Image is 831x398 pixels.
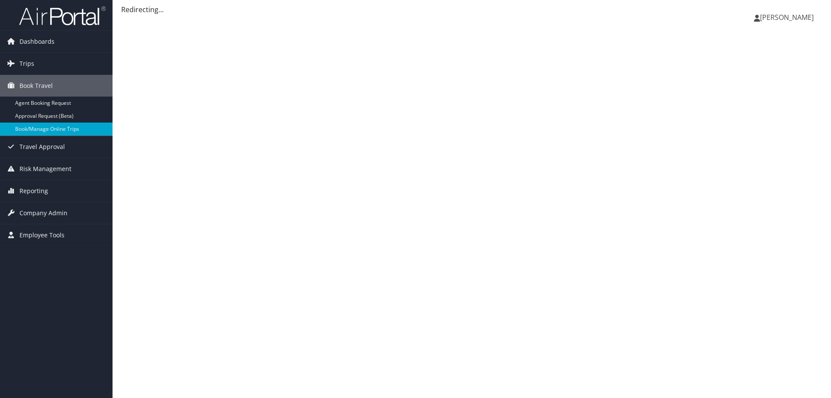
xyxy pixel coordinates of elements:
[19,53,34,74] span: Trips
[19,202,68,224] span: Company Admin
[754,4,822,30] a: [PERSON_NAME]
[760,13,814,22] span: [PERSON_NAME]
[19,180,48,202] span: Reporting
[19,75,53,97] span: Book Travel
[19,158,71,180] span: Risk Management
[19,224,64,246] span: Employee Tools
[19,136,65,158] span: Travel Approval
[121,4,822,15] div: Redirecting...
[19,6,106,26] img: airportal-logo.png
[19,31,55,52] span: Dashboards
